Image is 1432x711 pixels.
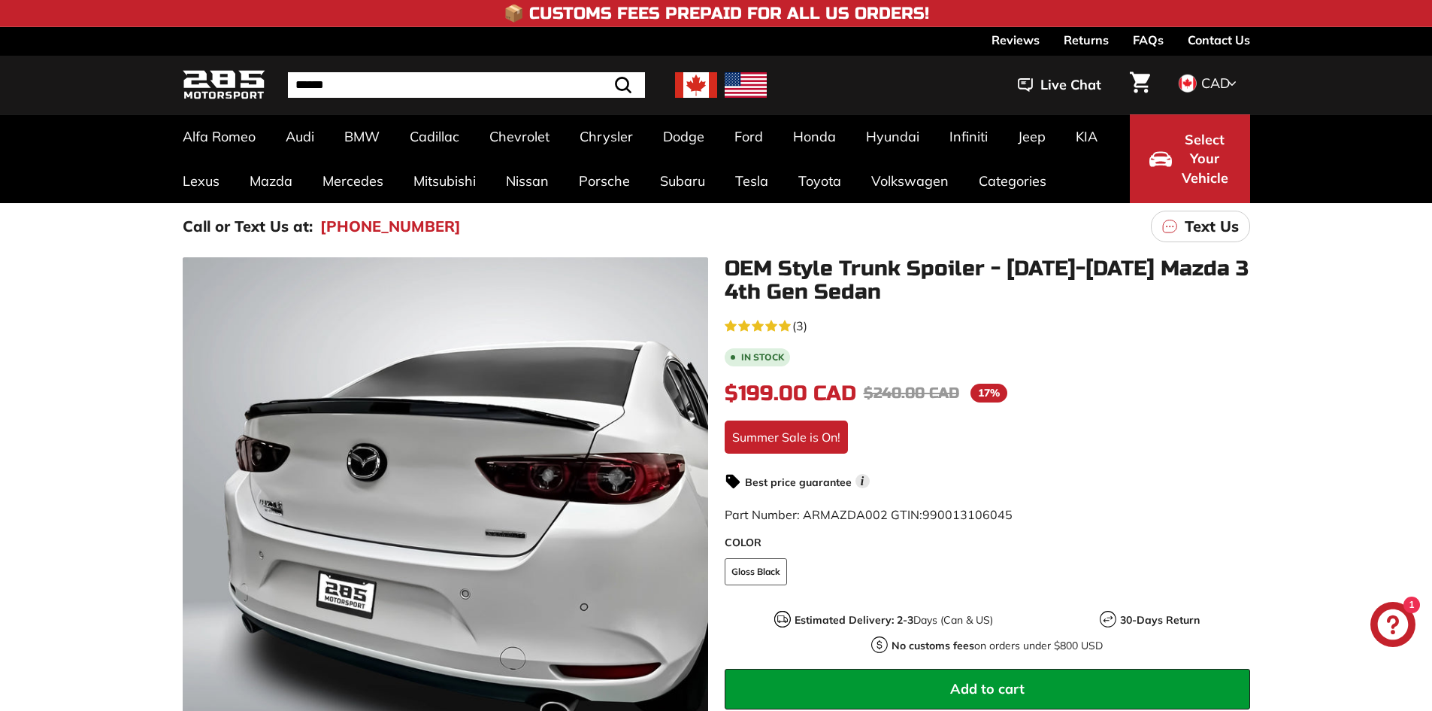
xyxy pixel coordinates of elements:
[725,421,848,454] div: Summer Sale is On!
[720,159,783,203] a: Tesla
[725,381,856,406] span: $199.00 CAD
[778,114,851,159] a: Honda
[491,159,564,203] a: Nissan
[320,215,461,238] a: [PHONE_NUMBER]
[725,507,1013,522] span: Part Number: ARMAZDA002 GTIN:
[1003,114,1061,159] a: Jeep
[1130,114,1250,203] button: Select Your Vehicle
[288,72,645,98] input: Search
[725,535,1250,551] label: COLOR
[922,507,1013,522] span: 990013106045
[1133,27,1164,53] a: FAQs
[856,159,964,203] a: Volkswagen
[1151,211,1250,242] a: Text Us
[1040,75,1101,95] span: Live Chat
[168,114,271,159] a: Alfa Romeo
[1179,130,1231,188] span: Select Your Vehicle
[934,114,1003,159] a: Infiniti
[998,66,1121,104] button: Live Chat
[1201,74,1230,92] span: CAD
[1121,59,1159,111] a: Cart
[725,669,1250,709] button: Add to cart
[725,257,1250,304] h1: OEM Style Trunk Spoiler - [DATE]-[DATE] Mazda 3 4th Gen Sedan
[892,638,1103,654] p: on orders under $800 USD
[783,159,856,203] a: Toyota
[1064,27,1109,53] a: Returns
[564,159,645,203] a: Porsche
[1185,215,1239,238] p: Text Us
[183,68,265,103] img: Logo_285_Motorsport_areodynamics_components
[795,612,993,628] p: Days (Can & US)
[792,317,807,335] span: (3)
[474,114,565,159] a: Chevrolet
[395,114,474,159] a: Cadillac
[398,159,491,203] a: Mitsubishi
[855,474,870,488] span: i
[950,680,1025,697] span: Add to cart
[1120,613,1200,627] strong: 30-Days Return
[719,114,778,159] a: Ford
[329,114,395,159] a: BMW
[725,315,1250,335] a: 5.0 rating (3 votes)
[795,613,913,627] strong: Estimated Delivery: 2-3
[307,159,398,203] a: Mercedes
[864,384,959,403] span: $240.00 CAD
[1188,27,1250,53] a: Contact Us
[168,159,235,203] a: Lexus
[741,353,784,362] b: In stock
[235,159,307,203] a: Mazda
[1061,114,1113,159] a: KIA
[745,476,852,489] strong: Best price guarantee
[892,639,974,652] strong: No customs fees
[504,5,929,23] h4: 📦 Customs Fees Prepaid for All US Orders!
[183,215,313,238] p: Call or Text Us at:
[565,114,648,159] a: Chrysler
[1366,602,1420,651] inbox-online-store-chat: Shopify online store chat
[271,114,329,159] a: Audi
[992,27,1040,53] a: Reviews
[970,384,1007,403] span: 17%
[645,159,720,203] a: Subaru
[851,114,934,159] a: Hyundai
[964,159,1061,203] a: Categories
[648,114,719,159] a: Dodge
